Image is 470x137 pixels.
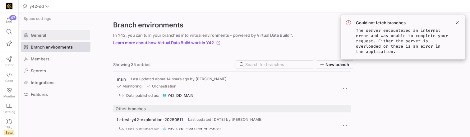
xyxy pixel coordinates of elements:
[117,77,126,82] span: main
[152,84,176,88] span: Orchestration
[21,89,90,100] a: Features
[356,20,450,25] span: Could not fetch branches
[2,101,16,116] a: Catalog
[21,2,51,10] button: y42-dd
[7,125,12,129] span: PRs
[356,28,448,54] code: The server encountered an internal error and was unable to complete your request. Either the serv...
[2,85,16,101] a: Monitor
[113,105,353,112] div: Other branches
[9,15,16,20] div: 47
[2,69,16,85] a: Code
[5,79,13,83] span: Code
[31,45,73,50] span: Branch environments
[2,15,16,26] button: 47
[126,127,159,131] span: Data published as:
[5,63,14,67] span: Editor
[122,84,141,88] span: Monitoring
[113,105,353,112] div: Press SPACE to select this row.
[3,94,15,98] span: Monitor
[245,62,309,67] input: Search for branches
[31,92,48,97] span: Features
[31,68,46,73] span: Secrets
[4,130,14,135] span: Beta
[113,62,150,67] div: Showing 35 entries
[31,80,54,85] span: Integrations
[131,77,227,81] span: Last updated about 14 hours ago by [PERSON_NAME]
[21,77,90,88] a: Integrations
[24,17,51,21] span: Space settings
[113,40,353,45] a: Learn more about how Virtual Data Build work in Y42
[21,30,90,40] a: General
[117,117,183,122] span: ft-test-y42-exploration-20250611
[113,20,353,30] h2: Branch environments
[21,54,90,64] a: Members
[113,33,353,38] div: In Y42, you can turn your branches into virtual environments - powered by Virtual Data Build™.
[113,40,216,45] span: Learn more about how Virtual Data Build work in Y42
[126,93,159,98] span: Data published as:
[113,72,351,105] div: Press SPACE to select this row.
[21,65,90,76] a: Secrets
[21,42,90,52] a: Branch environments
[2,1,16,12] a: https://storage.googleapis.com/y42-prod-data-exchange/images/uAsz27BndGEK0hZWDFeOjoxA7jCwgK9jE472...
[3,110,15,114] span: Catalog
[30,4,44,9] span: y42-dd
[2,54,16,69] a: Editor
[188,117,263,122] span: Last updated [DATE] by [PERSON_NAME]
[6,3,12,9] img: https://storage.googleapis.com/y42-prod-data-exchange/images/uAsz27BndGEK0hZWDFeOjoxA7jCwgK9jE472...
[316,60,353,68] button: New branch
[325,62,349,67] span: New branch
[31,33,46,38] span: General
[31,56,49,61] span: Members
